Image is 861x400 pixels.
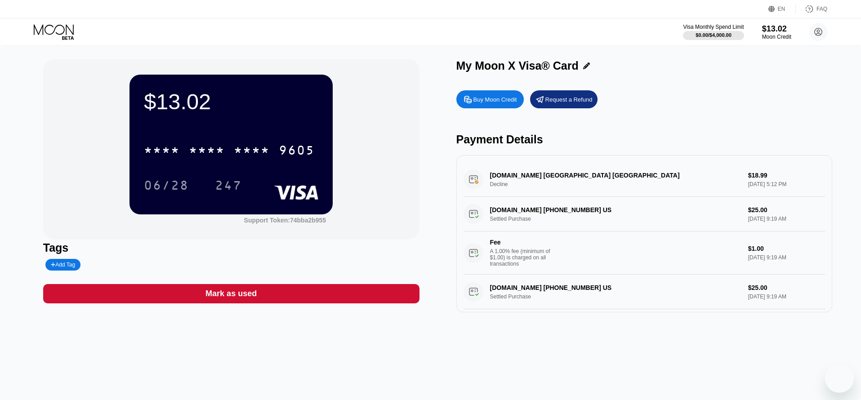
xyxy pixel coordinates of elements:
div: 247 [208,174,249,196]
div: 06/28 [144,179,189,194]
div: Fee [490,239,553,246]
div: Add Tag [51,262,75,268]
div: FAQ [796,4,827,13]
div: My Moon X Visa® Card [456,59,579,72]
div: Mark as used [205,289,257,299]
div: Add Tag [45,259,80,271]
div: $0.00 / $4,000.00 [696,32,732,38]
div: Payment Details [456,133,833,146]
div: Buy Moon Credit [456,90,524,108]
div: 9605 [279,144,315,159]
div: A 1.00% fee (minimum of $1.00) is charged on all transactions [490,248,558,267]
div: 247 [215,179,242,194]
div: Tags [43,241,419,254]
iframe: Button to launch messaging window [825,364,854,393]
div: Support Token: 74bba2b955 [244,217,326,224]
div: EN [768,4,796,13]
div: [DATE] 9:19 AM [748,254,825,261]
div: Mark as used [43,284,419,303]
div: 06/28 [137,174,196,196]
div: $13.02 [762,24,791,34]
div: EN [778,6,785,12]
div: Buy Moon Credit [473,96,517,103]
div: Moon Credit [762,34,791,40]
div: $13.02 [144,89,318,114]
div: Visa Monthly Spend Limit [683,24,744,30]
div: Support Token:74bba2b955 [244,217,326,224]
div: FeeA 1.00% fee (minimum of $1.00) is charged on all transactions$1.00[DATE] 9:19 AM [464,309,825,352]
div: FeeA 1.00% fee (minimum of $1.00) is charged on all transactions$1.00[DATE] 9:19 AM [464,231,825,275]
div: Visa Monthly Spend Limit$0.00/$4,000.00 [683,24,744,40]
div: FAQ [816,6,827,12]
div: Request a Refund [545,96,593,103]
div: $13.02Moon Credit [762,24,791,40]
div: $1.00 [748,245,825,252]
div: Request a Refund [530,90,598,108]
